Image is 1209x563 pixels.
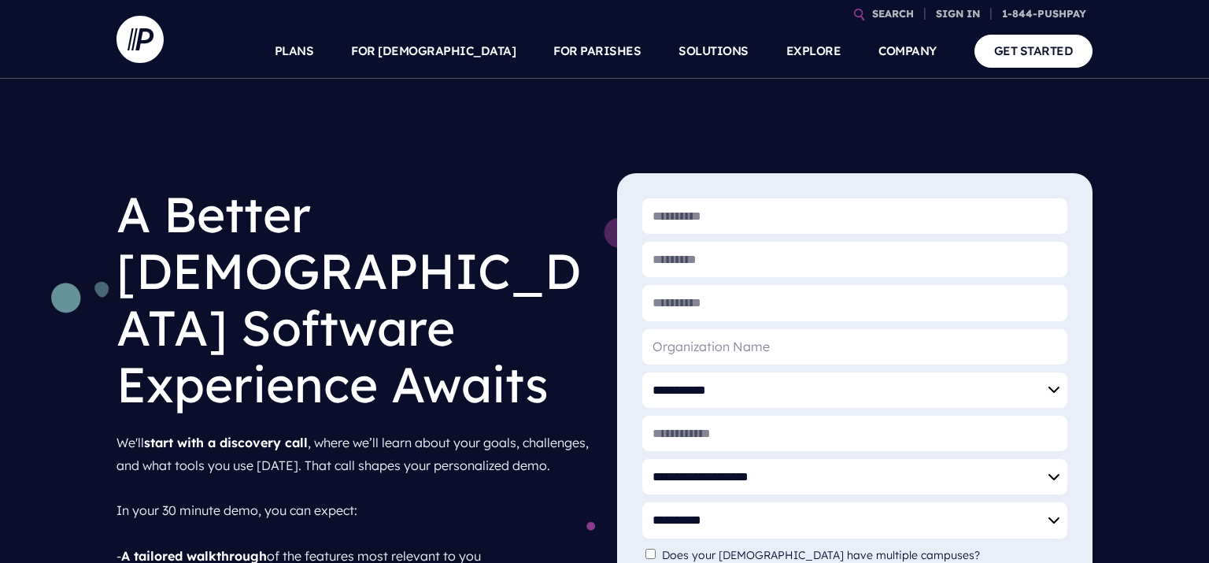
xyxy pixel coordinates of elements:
[878,24,937,79] a: COMPANY
[786,24,841,79] a: EXPLORE
[116,173,592,425] h1: A Better [DEMOGRAPHIC_DATA] Software Experience Awaits
[144,435,308,450] strong: start with a discovery call
[678,24,749,79] a: SOLUTIONS
[553,24,641,79] a: FOR PARISHES
[275,24,314,79] a: PLANS
[351,24,516,79] a: FOR [DEMOGRAPHIC_DATA]
[642,329,1067,365] input: Organization Name
[662,549,988,562] label: Does your [DEMOGRAPHIC_DATA] have multiple campuses?
[974,35,1093,67] a: GET STARTED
